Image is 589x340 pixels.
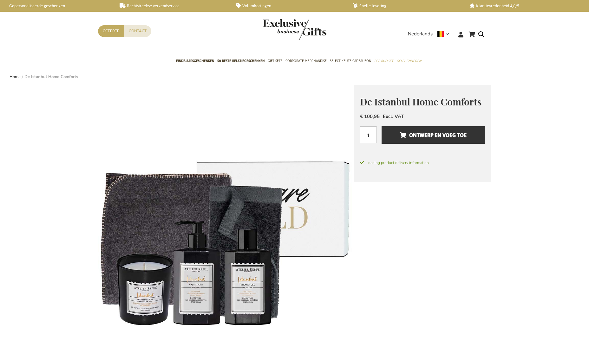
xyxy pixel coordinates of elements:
span: Gelegenheden [396,58,421,64]
span: De Istanbul Home Comforts [360,95,482,108]
strong: De Istanbul Home Comforts [24,74,78,80]
a: Offerte [98,25,124,37]
div: Nederlands [408,30,453,38]
a: Volumkortingen [236,3,343,9]
span: Select Keuze Cadeaubon [330,58,371,64]
a: Contact [124,25,151,37]
a: Klanttevredenheid 4,6/5 [469,3,576,9]
span: Per Budget [374,58,393,64]
span: Nederlands [408,30,433,38]
img: The Istanbul Home Comforts [98,85,354,340]
span: Corporate Merchandise [285,58,327,64]
a: Snelle levering [353,3,459,9]
button: Ontwerp en voeg toe [382,126,485,144]
a: store logo [263,19,295,40]
span: € 100,95 [360,113,380,120]
a: Gepersonaliseerde geschenken [3,3,109,9]
span: Loading product delivery information. [360,160,485,166]
span: Eindejaarsgeschenken [176,58,214,64]
img: Exclusive Business gifts logo [263,19,326,40]
span: Excl. VAT [383,113,404,120]
a: Home [10,74,21,80]
span: 50 beste relatiegeschenken [217,58,265,64]
a: Rechtstreekse verzendservice [120,3,226,9]
span: Gift Sets [268,58,282,64]
input: Aantal [360,126,377,143]
span: Ontwerp en voeg toe [400,130,467,140]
